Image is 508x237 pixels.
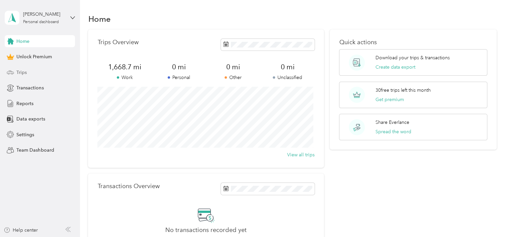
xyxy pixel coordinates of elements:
p: Other [206,74,260,81]
button: Help center [4,227,38,234]
span: Data exports [16,115,45,123]
span: Reports [16,100,33,107]
button: View all trips [287,151,315,158]
span: Settings [16,131,34,138]
span: Home [16,38,29,45]
p: Unclassified [260,74,315,81]
div: [PERSON_NAME] [23,11,65,18]
p: Quick actions [339,39,487,46]
iframe: Everlance-gr Chat Button Frame [471,200,508,237]
button: Get premium [375,96,404,103]
span: 1,668.7 mi [97,62,152,72]
span: 0 mi [152,62,206,72]
button: Spread the word [375,128,411,135]
span: Unlock Premium [16,53,52,60]
p: Share Everlance [375,119,409,126]
p: Trips Overview [97,39,138,46]
p: Download your trips & transactions [375,54,450,61]
span: 0 mi [260,62,315,72]
p: 30 free trips left this month [375,87,431,94]
p: Personal [152,74,206,81]
h2: No transactions recorded yet [165,227,247,234]
span: Trips [16,69,27,76]
h1: Home [88,15,110,22]
p: Work [97,74,152,81]
span: 0 mi [206,62,260,72]
span: Team Dashboard [16,147,54,154]
button: Create data export [375,64,415,71]
p: Transactions Overview [97,183,159,190]
div: Personal dashboard [23,20,59,24]
span: Transactions [16,84,44,91]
